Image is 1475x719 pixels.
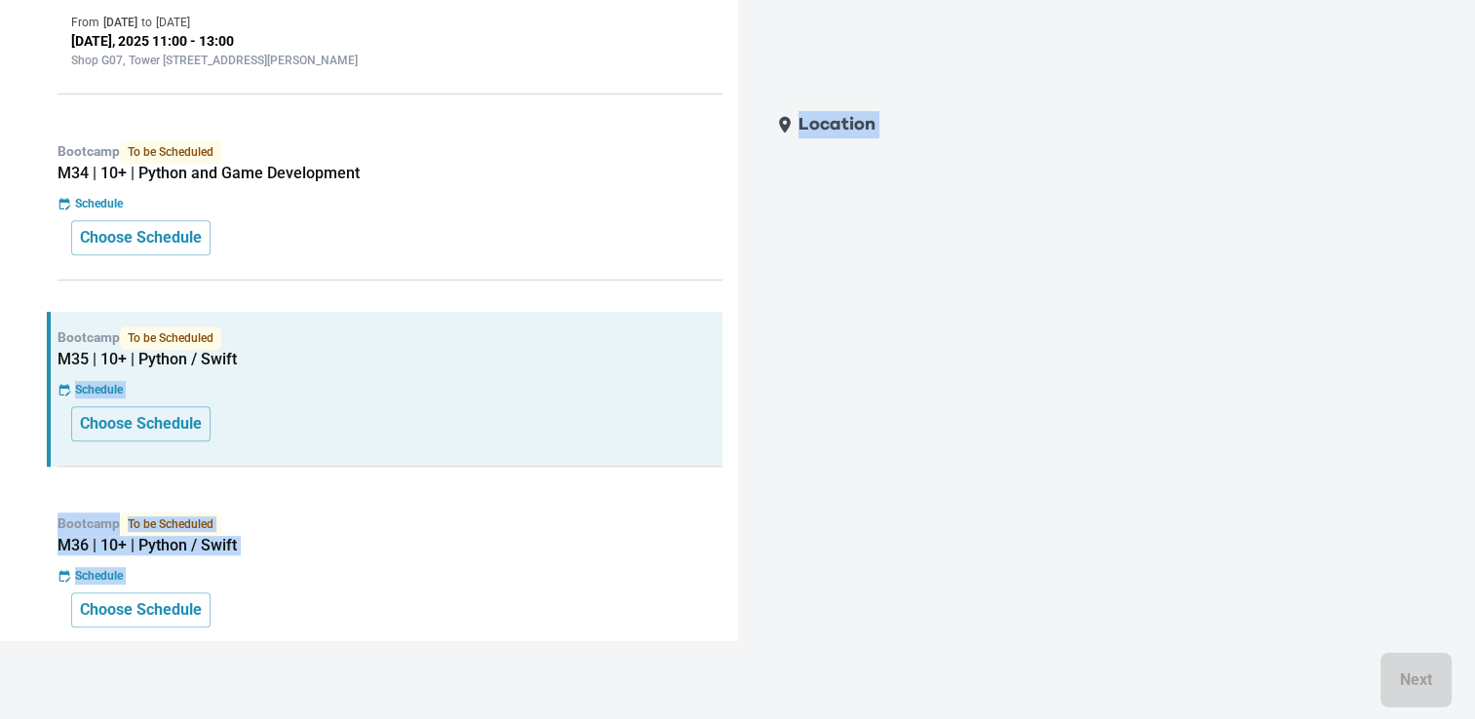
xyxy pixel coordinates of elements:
span: To be Scheduled [120,326,221,350]
h5: M36 | 10+ | Python / Swift [58,536,722,555]
h5: M35 | 10+ | Python / Swift [58,350,722,369]
p: Bootcamp [58,512,722,536]
button: Choose Schedule [71,592,211,627]
p: Shop G07, Tower [STREET_ADDRESS][PERSON_NAME] [71,52,709,69]
p: Bootcamp [58,140,722,164]
button: Choose Schedule [71,406,211,441]
p: to [141,14,152,31]
span: To be Scheduled [120,512,221,536]
p: Choose Schedule [80,226,202,249]
p: [DATE], 2025 11:00 - 13:00 [71,31,709,52]
p: Location [798,111,875,138]
p: Schedule [75,567,123,585]
p: [DATE] [156,14,190,31]
p: From [71,14,99,31]
span: To be Scheduled [120,140,221,164]
button: Choose Schedule [71,220,211,255]
p: Schedule [75,195,123,212]
p: Choose Schedule [80,598,202,622]
p: Choose Schedule [80,412,202,435]
h5: M34 | 10+ | Python and Game Development [58,164,722,183]
p: Schedule [75,381,123,398]
p: Bootcamp [58,326,722,350]
p: [DATE] [103,14,137,31]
